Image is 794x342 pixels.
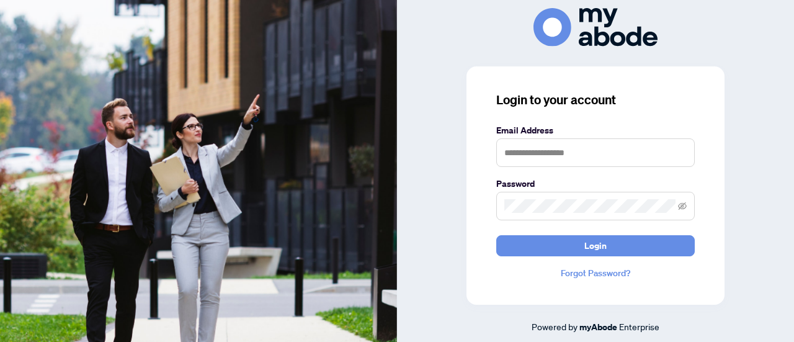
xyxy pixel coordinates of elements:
label: Email Address [496,124,695,137]
a: Forgot Password? [496,266,695,280]
button: Login [496,235,695,256]
span: eye-invisible [678,202,687,210]
span: Enterprise [619,321,659,332]
img: ma-logo [533,8,658,46]
a: myAbode [579,320,617,334]
span: Login [584,236,607,256]
label: Password [496,177,695,191]
h3: Login to your account [496,91,695,109]
span: Powered by [532,321,578,332]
